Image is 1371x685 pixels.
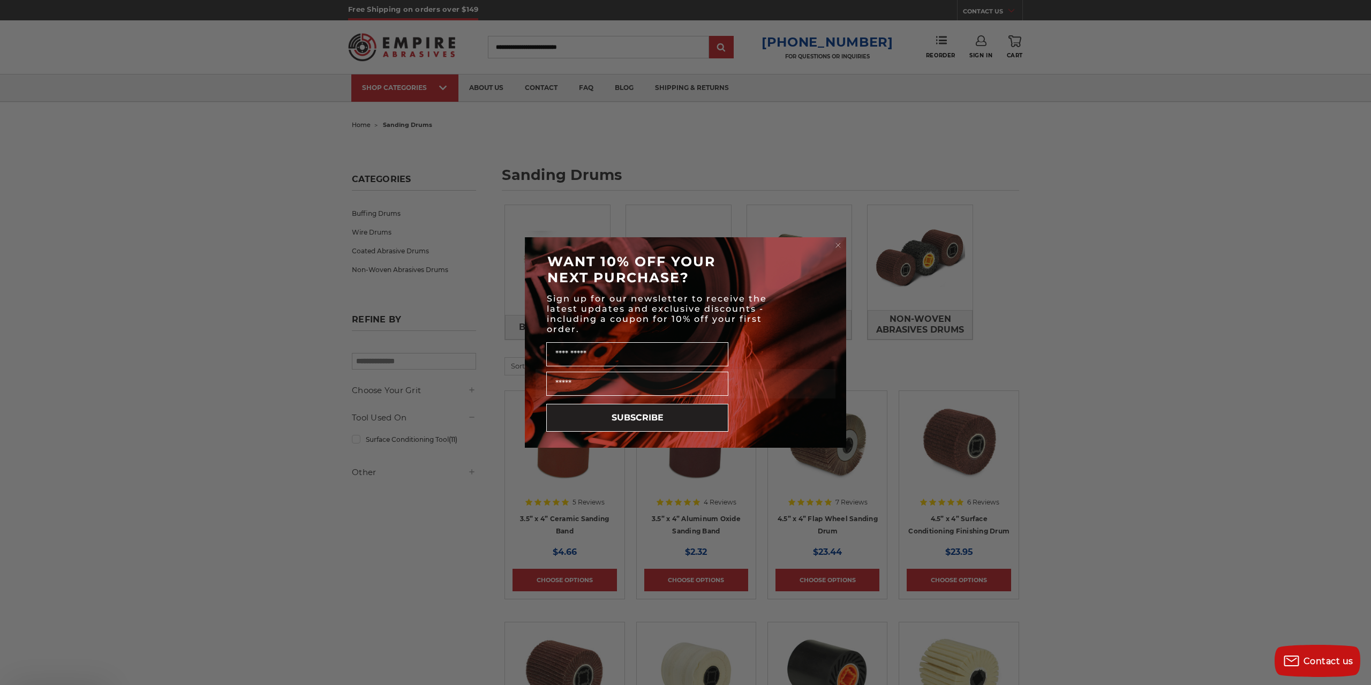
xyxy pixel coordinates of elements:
button: Close dialog [833,240,843,251]
span: Contact us [1304,656,1353,666]
span: Sign up for our newsletter to receive the latest updates and exclusive discounts - including a co... [547,293,767,334]
span: WANT 10% OFF YOUR NEXT PURCHASE? [547,253,715,285]
button: Contact us [1275,645,1360,677]
input: Email [546,372,728,396]
button: SUBSCRIBE [546,404,728,432]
